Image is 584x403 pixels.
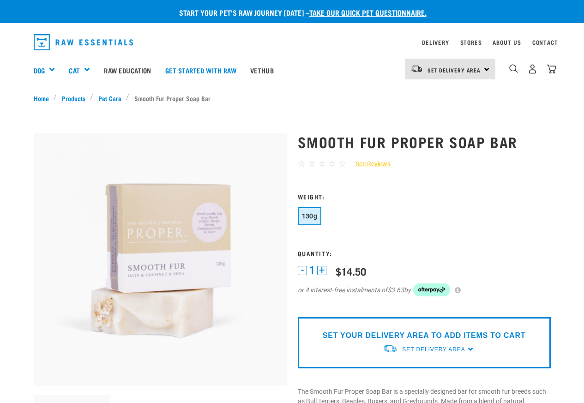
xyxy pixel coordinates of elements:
[309,265,315,275] span: 1
[298,250,551,257] h3: Quantity:
[298,283,551,296] div: or 4 interest-free instalments of by
[26,30,558,54] nav: dropdown navigation
[528,64,537,74] img: user.png
[547,64,556,74] img: home-icon@2x.png
[158,52,243,89] a: Get started with Raw
[93,93,126,103] a: Pet Care
[308,158,316,169] span: ☆
[34,93,54,103] a: Home
[336,265,366,277] div: $14.50
[532,41,558,44] a: Contact
[413,283,450,296] img: Afterpay
[97,52,158,89] a: Raw Education
[309,10,427,14] a: take our quick pet questionnaire.
[460,41,482,44] a: Stores
[298,193,551,200] h3: Weight:
[34,93,551,103] nav: breadcrumbs
[34,34,133,50] img: Raw Essentials Logo
[69,65,79,76] a: Cat
[317,266,326,275] button: +
[402,346,465,353] span: Set Delivery Area
[422,41,449,44] a: Delivery
[34,133,287,386] img: Smooth fur soap
[34,65,45,76] a: Dog
[302,212,318,220] span: 130g
[427,68,481,72] span: Set Delivery Area
[298,266,307,275] button: -
[493,41,521,44] a: About Us
[323,330,525,341] p: SET YOUR DELIVERY AREA TO ADD ITEMS TO CART
[410,65,423,73] img: van-moving.png
[509,64,518,73] img: home-icon-1@2x.png
[243,52,281,89] a: Vethub
[57,93,90,103] a: Products
[338,158,346,169] span: ☆
[387,285,404,295] span: $3.63
[298,207,322,225] button: 130g
[298,158,306,169] span: ☆
[318,158,326,169] span: ☆
[383,344,397,354] img: van-moving.png
[346,159,391,169] a: See Reviews
[328,158,336,169] span: ☆
[298,133,551,150] h1: Smooth Fur Proper Soap Bar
